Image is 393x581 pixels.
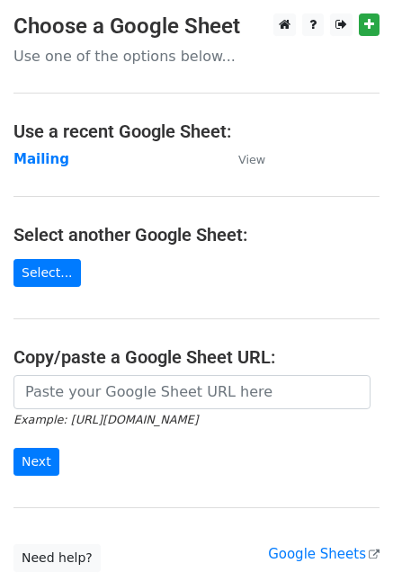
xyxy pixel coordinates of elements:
[13,259,81,287] a: Select...
[13,13,380,40] h3: Choose a Google Sheet
[13,375,371,409] input: Paste your Google Sheet URL here
[238,153,265,166] small: View
[268,546,380,562] a: Google Sheets
[13,346,380,368] h4: Copy/paste a Google Sheet URL:
[13,151,69,167] a: Mailing
[13,121,380,142] h4: Use a recent Google Sheet:
[220,151,265,167] a: View
[13,544,101,572] a: Need help?
[13,224,380,246] h4: Select another Google Sheet:
[13,448,59,476] input: Next
[13,47,380,66] p: Use one of the options below...
[13,413,198,426] small: Example: [URL][DOMAIN_NAME]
